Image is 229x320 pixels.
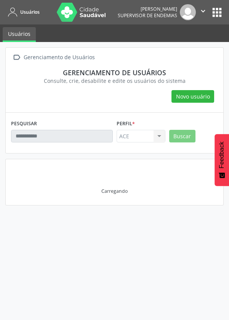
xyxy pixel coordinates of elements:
a:  Gerenciamento de Usuários [11,52,96,63]
i:  [11,52,22,63]
span: Usuários [20,9,40,15]
button: apps [210,6,224,19]
label: Perfil [117,118,135,130]
a: Usuários [3,27,36,42]
div: Carregando [101,188,128,194]
div: [PERSON_NAME] [118,6,177,12]
img: img [180,4,196,20]
button:  [196,4,210,20]
span: Supervisor de Endemias [118,12,177,19]
span: Novo usuário [176,92,210,100]
div: Consulte, crie, desabilite e edite os usuários do sistema [16,77,213,85]
button: Buscar [169,130,195,143]
a: Usuários [5,6,40,18]
label: PESQUISAR [11,118,37,130]
span: Feedback [218,142,225,168]
div: Gerenciamento de usuários [16,68,213,77]
i:  [199,7,207,15]
button: Feedback - Mostrar pesquisa [215,134,229,186]
div: Gerenciamento de Usuários [22,52,96,63]
button: Novo usuário [171,90,214,103]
